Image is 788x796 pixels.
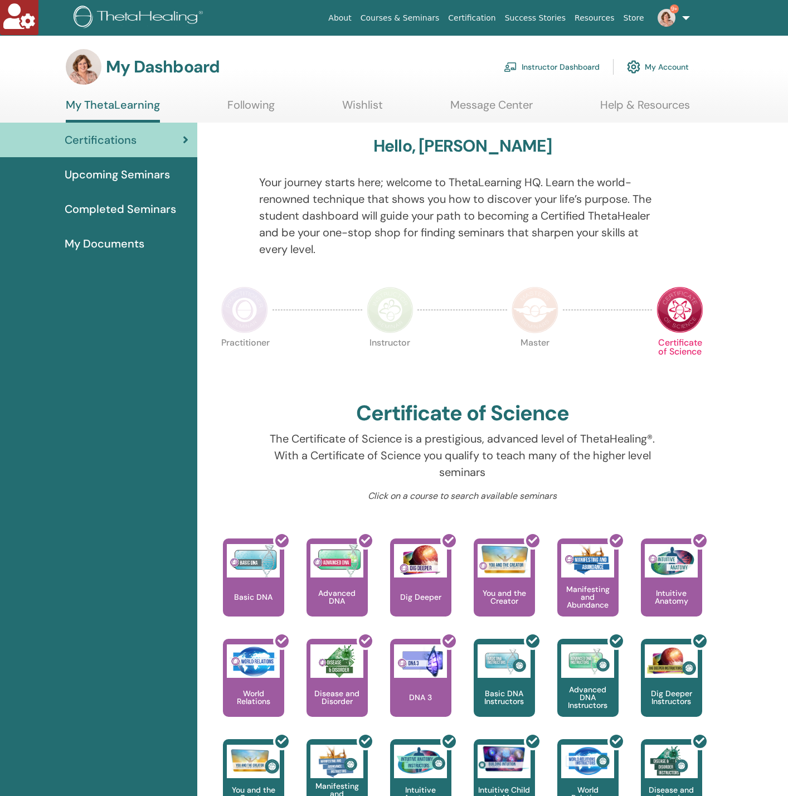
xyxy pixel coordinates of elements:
[656,338,703,385] p: Certificate of Science
[65,166,170,183] span: Upcoming Seminars
[512,287,558,333] img: Master
[561,544,614,577] img: Manifesting and Abundance
[227,745,280,778] img: You and the Creator Instructors
[259,489,665,503] p: Click on a course to search available seminars
[223,690,284,705] p: World Relations
[394,544,447,577] img: Dig Deeper
[627,57,640,76] img: cog.svg
[65,132,137,148] span: Certifications
[342,98,383,120] a: Wishlist
[356,401,569,426] h2: Certificate of Science
[65,235,144,252] span: My Documents
[223,538,284,639] a: Basic DNA Basic DNA
[474,589,535,605] p: You and the Creator
[656,287,703,333] img: Certificate of Science
[394,745,447,778] img: Intuitive Anatomy Instructors
[373,136,552,156] h3: Hello, [PERSON_NAME]
[627,55,689,79] a: My Account
[394,644,447,678] img: DNA 3
[570,8,619,28] a: Resources
[641,538,702,639] a: Intuitive Anatomy Intuitive Anatomy
[223,639,284,739] a: World Relations World Relations
[390,639,451,739] a: DNA 3 DNA 3
[310,544,363,577] img: Advanced DNA
[619,8,649,28] a: Store
[444,8,500,28] a: Certification
[561,745,614,778] img: World Relations Instructors
[324,8,356,28] a: About
[65,201,176,217] span: Completed Seminars
[310,644,363,678] img: Disease and Disorder
[307,690,368,705] p: Disease and Disorder
[474,639,535,739] a: Basic DNA Instructors Basic DNA Instructors
[356,8,444,28] a: Courses & Seminars
[500,8,570,28] a: Success Stories
[512,338,558,385] p: Master
[641,639,702,739] a: Dig Deeper Instructors Dig Deeper Instructors
[641,589,702,605] p: Intuitive Anatomy
[390,538,451,639] a: Dig Deeper Dig Deeper
[221,287,268,333] img: Practitioner
[106,57,220,77] h3: My Dashboard
[474,690,535,705] p: Basic DNA Instructors
[307,639,368,739] a: Disease and Disorder Disease and Disorder
[478,745,531,772] img: Intuitive Child In Me Instructors
[478,544,531,575] img: You and the Creator
[396,593,446,601] p: Dig Deeper
[557,585,619,609] p: Manifesting and Abundance
[66,98,160,123] a: My ThetaLearning
[259,430,665,480] p: The Certificate of Science is a prestigious, advanced level of ThetaHealing®. With a Certificate ...
[66,49,101,85] img: default.jpg
[641,690,702,705] p: Dig Deeper Instructors
[74,6,207,31] img: logo.png
[259,174,665,258] p: Your journey starts here; welcome to ThetaLearning HQ. Learn the world-renowned technique that sh...
[557,639,619,739] a: Advanced DNA Instructors Advanced DNA Instructors
[307,589,368,605] p: Advanced DNA
[645,644,698,678] img: Dig Deeper Instructors
[645,544,698,577] img: Intuitive Anatomy
[561,644,614,678] img: Advanced DNA Instructors
[227,544,280,577] img: Basic DNA
[474,538,535,639] a: You and the Creator You and the Creator
[504,62,517,72] img: chalkboard-teacher.svg
[310,745,363,778] img: Manifesting and Abundance Instructors
[557,538,619,639] a: Manifesting and Abundance Manifesting and Abundance
[450,98,533,120] a: Message Center
[367,338,414,385] p: Instructor
[670,4,679,13] span: 9+
[221,338,268,385] p: Practitioner
[600,98,690,120] a: Help & Resources
[367,287,414,333] img: Instructor
[227,644,280,678] img: World Relations
[557,686,619,709] p: Advanced DNA Instructors
[645,745,698,778] img: Disease and Disorder Instructors
[658,9,675,27] img: default.jpg
[307,538,368,639] a: Advanced DNA Advanced DNA
[227,98,275,120] a: Following
[478,644,531,678] img: Basic DNA Instructors
[504,55,600,79] a: Instructor Dashboard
